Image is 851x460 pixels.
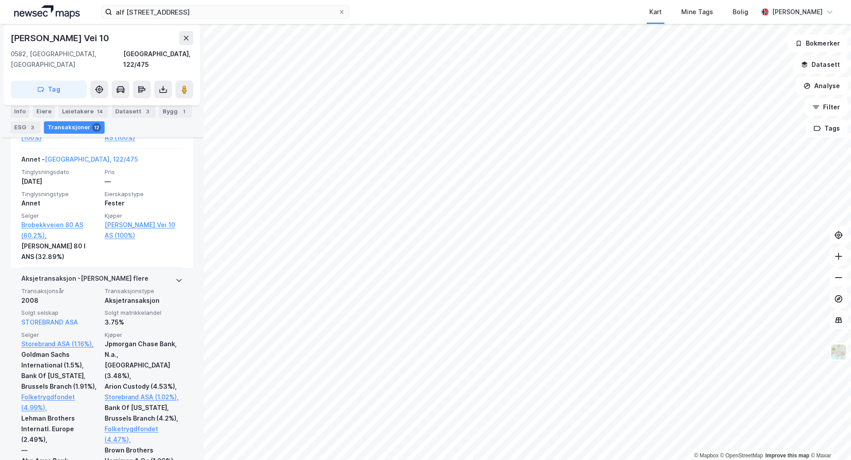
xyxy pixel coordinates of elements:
span: Kjøper [105,212,183,220]
a: [PERSON_NAME] Vei 10 AS (100%) [105,220,183,241]
div: Arion Custody (4.53%), [105,381,183,392]
div: — [21,445,99,456]
div: 2008 [21,295,99,306]
span: Tinglysningsdato [21,168,99,176]
a: Improve this map [765,452,809,459]
div: Aksjetransaksjon [105,295,183,306]
div: ESG [11,121,40,134]
button: Filter [805,98,847,116]
span: Pris [105,168,183,176]
button: Bokmerker [788,35,847,52]
div: Annet [21,198,99,209]
div: Kart [649,7,662,17]
div: Goldman Sachs International (1.5%), [21,349,99,371]
span: Selger [21,331,99,339]
button: Tag [11,81,87,98]
div: [PERSON_NAME] 80 I ANS (32.89%) [21,241,99,262]
div: 1 [180,107,188,116]
div: 12 [92,123,101,132]
img: logo.a4113a55bc3d86da70a041830d287a7e.svg [14,5,80,19]
a: Folketrygdfondet (4.47%), [105,424,183,445]
a: Mapbox [694,452,718,459]
a: [GEOGRAPHIC_DATA], 122/475 [45,155,138,163]
div: [PERSON_NAME] [772,7,823,17]
span: Eierskapstype [105,190,183,198]
div: Jpmorgan Chase Bank, N.a., [GEOGRAPHIC_DATA] (3.48%), [105,339,183,381]
span: Transaksjonstype [105,287,183,295]
div: Bank Of [US_STATE], Brussels Branch (1.91%), [21,371,99,392]
a: STOREBRAND ASA [21,318,78,326]
div: Annet - [21,154,138,168]
span: Transaksjonsår [21,287,99,295]
iframe: Chat Widget [807,417,851,460]
div: Bank Of [US_STATE], Brussels Branch (4.2%), [105,402,183,424]
button: Analyse [796,77,847,95]
div: Datasett [112,105,156,118]
a: Storebrand ASA (1.16%), [21,339,99,349]
a: OpenStreetMap [720,452,763,459]
span: Tinglysningstype [21,190,99,198]
div: Fester [105,198,183,209]
div: [GEOGRAPHIC_DATA], 122/475 [123,49,193,70]
div: 0582, [GEOGRAPHIC_DATA], [GEOGRAPHIC_DATA] [11,49,123,70]
div: 14 [95,107,105,116]
div: Aksjetransaksjon - [PERSON_NAME] flere [21,273,148,287]
img: Z [830,344,847,360]
div: Transaksjoner [44,121,105,134]
div: Lehman Brothers Internatl. Europe (2.49%), [21,413,99,445]
span: Kjøper [105,331,183,339]
div: Bolig [733,7,748,17]
input: Søk på adresse, matrikkel, gårdeiere, leietakere eller personer [112,5,338,19]
a: Folketrygdfondet (4.99%), [21,392,99,413]
div: Mine Tags [681,7,713,17]
div: 3 [143,107,152,116]
a: Storebrand ASA (1.02%), [105,392,183,402]
div: 3.75% [105,317,183,328]
button: Tags [806,120,847,137]
div: — [105,176,183,187]
div: Info [11,105,29,118]
div: Bygg [159,105,192,118]
button: Datasett [793,56,847,73]
div: Eiere [33,105,55,118]
div: Leietakere [59,105,108,118]
a: Brobekkveien 80 AS (60.2%), [21,220,99,241]
span: Solgt selskap [21,309,99,317]
span: Selger [21,212,99,220]
div: [PERSON_NAME] Vei 10 [11,31,111,45]
span: Solgt matrikkelandel [105,309,183,317]
div: [DATE] [21,176,99,187]
div: 3 [28,123,37,132]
